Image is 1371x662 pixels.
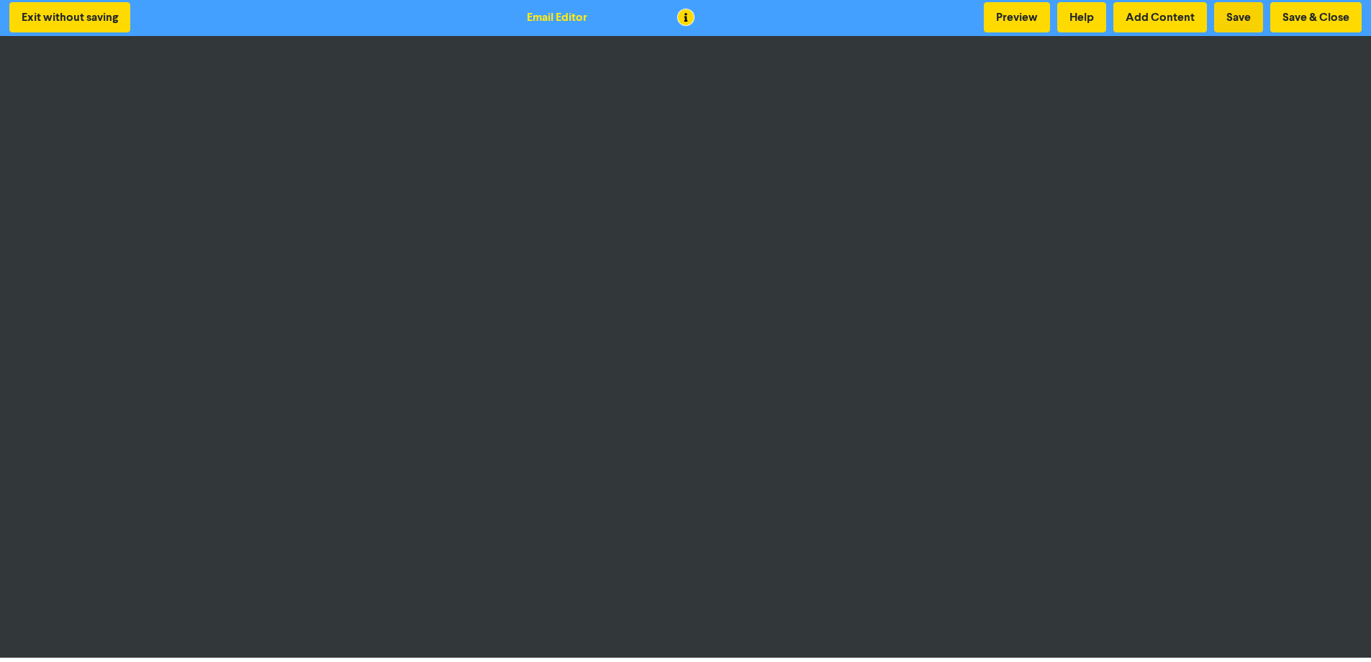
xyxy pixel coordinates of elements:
button: Exit without saving [9,2,130,32]
button: Save & Close [1270,2,1362,32]
button: Save [1214,2,1263,32]
button: Add Content [1113,2,1207,32]
button: Help [1057,2,1106,32]
div: Email Editor [527,9,587,26]
button: Preview [984,2,1050,32]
